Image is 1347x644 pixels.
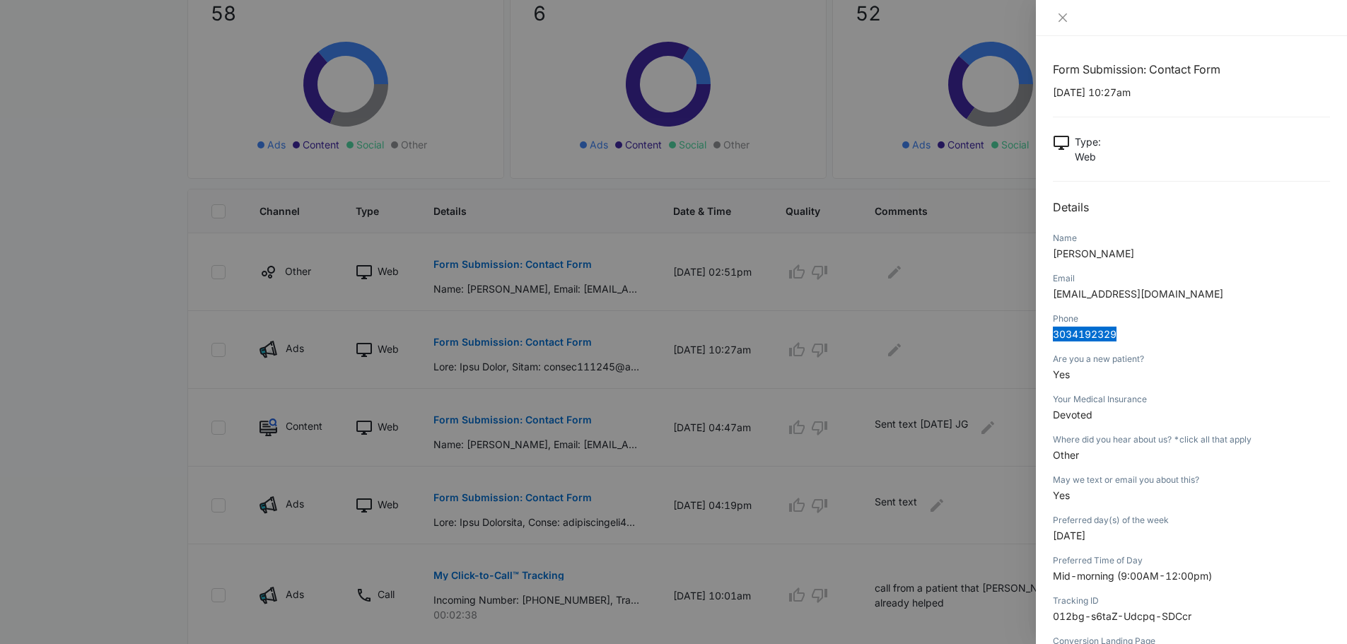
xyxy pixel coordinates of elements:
p: [DATE] 10:27am [1053,85,1330,100]
span: Other [1053,449,1079,461]
span: Yes [1053,489,1070,501]
p: Type : [1075,134,1101,149]
span: 012bg-s6taZ-Udcpq-SDCcr [1053,610,1191,622]
h2: Details [1053,199,1330,216]
div: Preferred day(s) of the week [1053,514,1330,527]
span: [PERSON_NAME] [1053,247,1134,259]
span: [EMAIL_ADDRESS][DOMAIN_NAME] [1053,288,1223,300]
span: 3034192329 [1053,328,1116,340]
div: Email [1053,272,1330,285]
p: Web [1075,149,1101,164]
span: close [1057,12,1068,23]
span: [DATE] [1053,529,1085,541]
div: Your Medical Insurance [1053,393,1330,406]
h1: Form Submission: Contact Form [1053,61,1330,78]
div: Phone [1053,312,1330,325]
div: Name [1053,232,1330,245]
div: Preferred Time of Day [1053,554,1330,567]
div: Tracking ID [1053,595,1330,607]
span: Mid-morning (9:00AM-12:00pm) [1053,570,1212,582]
span: Devoted [1053,409,1092,421]
span: Yes [1053,368,1070,380]
button: Close [1053,11,1073,24]
div: Where did you hear about us? *click all that apply [1053,433,1330,446]
div: May we text or email you about this? [1053,474,1330,486]
div: Are you a new patient? [1053,353,1330,365]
